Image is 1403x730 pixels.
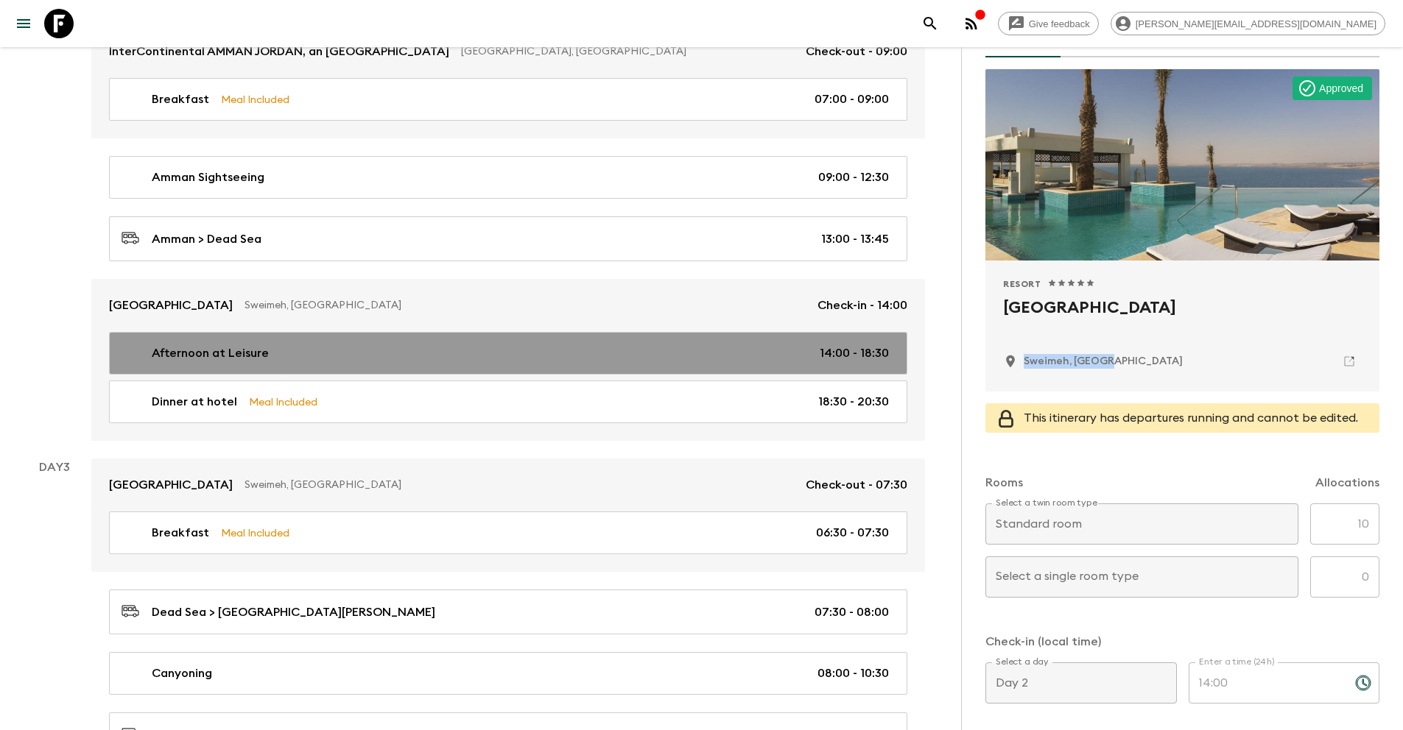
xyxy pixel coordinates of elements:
[996,497,1097,509] label: Select a twin room type
[152,230,261,248] p: Amman > Dead Sea
[815,603,889,621] p: 07:30 - 08:00
[820,344,889,362] p: 14:00 - 18:30
[1003,278,1041,290] span: Resort
[817,297,907,314] p: Check-in - 14:00
[221,525,289,541] p: Meal Included
[817,665,889,682] p: 08:00 - 10:30
[152,393,237,411] p: Dinner at hotel
[152,603,435,621] p: Dead Sea > [GEOGRAPHIC_DATA][PERSON_NAME]
[152,169,264,186] p: Amman Sightseeing
[109,332,907,375] a: Afternoon at Leisure14:00 - 18:30
[109,511,907,554] a: BreakfastMeal Included06:30 - 07:30
[1199,656,1275,668] label: Enter a time (24h)
[816,524,889,542] p: 06:30 - 07:30
[1319,81,1363,96] p: Approved
[818,393,889,411] p: 18:30 - 20:30
[985,69,1379,261] div: Photo of Hilton Dead Sea Resort & Spa
[998,12,1099,35] a: Give feedback
[91,458,925,511] a: [GEOGRAPHIC_DATA]Sweimeh, [GEOGRAPHIC_DATA]Check-out - 07:30
[249,394,317,410] p: Meal Included
[152,524,209,542] p: Breakfast
[985,633,1379,651] p: Check-in (local time)
[1315,474,1379,492] p: Allocations
[109,589,907,634] a: Dead Sea > [GEOGRAPHIC_DATA][PERSON_NAME]07:30 - 08:00
[996,656,1048,668] label: Select a day
[806,476,907,494] p: Check-out - 07:30
[245,298,806,313] p: Sweimeh, [GEOGRAPHIC_DATA]
[806,43,907,60] p: Check-out - 09:00
[18,458,91,476] p: Day 3
[1189,662,1343,704] input: hh:mm
[109,380,907,423] a: Dinner at hotelMeal Included18:30 - 20:30
[9,9,38,38] button: menu
[91,25,925,78] a: InterContinental AMMAN JORDAN, an [GEOGRAPHIC_DATA][GEOGRAPHIC_DATA], [GEOGRAPHIC_DATA]Check-out ...
[109,216,907,261] a: Amman > Dead Sea13:00 - 13:45
[109,156,907,199] a: Amman Sightseeing09:00 - 12:30
[109,652,907,695] a: Canyoning08:00 - 10:30
[815,91,889,108] p: 07:00 - 09:00
[109,78,907,121] a: BreakfastMeal Included07:00 - 09:00
[915,9,945,38] button: search adventures
[245,478,794,492] p: Sweimeh, [GEOGRAPHIC_DATA]
[1024,354,1183,369] p: Sweimeh, Jordan
[1003,296,1362,343] h2: [GEOGRAPHIC_DATA]
[109,297,233,314] p: [GEOGRAPHIC_DATA]
[1024,412,1358,424] span: This itinerary has departures running and cannot be edited.
[152,91,209,108] p: Breakfast
[821,230,889,248] p: 13:00 - 13:45
[109,476,233,494] p: [GEOGRAPHIC_DATA]
[91,279,925,332] a: [GEOGRAPHIC_DATA]Sweimeh, [GEOGRAPHIC_DATA]Check-in - 14:00
[985,474,1023,492] p: Rooms
[818,169,889,186] p: 09:00 - 12:30
[221,91,289,107] p: Meal Included
[152,665,212,682] p: Canyoning
[1111,12,1385,35] div: [PERSON_NAME][EMAIL_ADDRESS][DOMAIN_NAME]
[152,344,269,362] p: Afternoon at Leisure
[1128,18,1385,29] span: [PERSON_NAME][EMAIL_ADDRESS][DOMAIN_NAME]
[109,43,449,60] p: InterContinental AMMAN JORDAN, an [GEOGRAPHIC_DATA]
[1021,18,1098,29] span: Give feedback
[461,44,794,59] p: [GEOGRAPHIC_DATA], [GEOGRAPHIC_DATA]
